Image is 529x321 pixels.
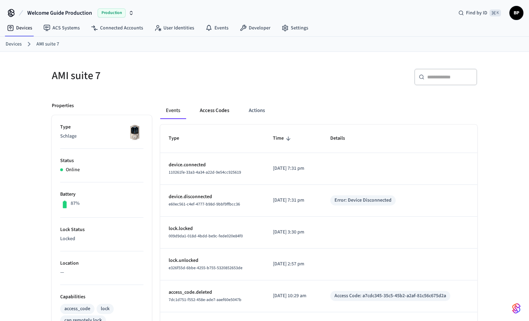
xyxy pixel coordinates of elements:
p: Properties [52,102,74,110]
div: Error: Device Disconnected [334,197,392,204]
span: 009d9da1-018d-4bdd-be9c-fede020e84f0 [169,233,243,239]
p: Location [60,260,143,267]
button: Events [160,102,186,119]
a: Settings [276,22,314,34]
img: Schlage Sense Smart Deadbolt with Camelot Trim, Front [126,124,143,141]
button: Access Codes [194,102,235,119]
a: Developer [234,22,276,34]
span: Time [273,133,293,144]
p: Status [60,157,143,165]
div: Access Code: a7cdc345-35c5-45b2-a2af-81c56c675d2a [334,292,446,300]
p: Lock Status [60,226,143,233]
p: Schlage [60,133,143,140]
p: [DATE] 3:30 pm [273,229,313,236]
img: SeamLogoGradient.69752ec5.svg [512,303,521,314]
p: [DATE] 2:57 pm [273,260,313,268]
p: access_code.deleted [169,289,256,296]
p: 87% [71,200,80,207]
span: Details [330,133,354,144]
div: access_code [64,305,90,313]
span: Welcome Guide Production [27,9,92,17]
a: ACS Systems [38,22,85,34]
div: ant example [160,102,477,119]
span: 110261fe-33a3-4a34-a22d-9e54cc925619 [169,169,241,175]
span: BP [510,7,523,19]
span: ⌘ K [489,9,501,16]
p: lock.unlocked [169,257,256,264]
p: Type [60,124,143,131]
a: Events [200,22,234,34]
span: Find by ID [466,9,487,16]
p: [DATE] 7:31 pm [273,165,313,172]
button: Actions [243,102,270,119]
a: Devices [1,22,38,34]
p: [DATE] 10:29 am [273,292,313,300]
a: Connected Accounts [85,22,149,34]
button: BP [509,6,523,20]
span: Type [169,133,188,144]
div: Find by ID⌘ K [453,7,507,19]
a: Devices [6,41,22,48]
p: device.connected [169,161,256,169]
p: Online [66,166,80,174]
p: [DATE] 7:31 pm [273,197,313,204]
p: Capabilities [60,293,143,301]
a: AMI suite 7 [36,41,59,48]
span: e60ec561-c4ef-4777-b98d-9bbf9ffbcc36 [169,201,240,207]
p: Locked [60,235,143,243]
div: lock [101,305,110,313]
p: lock.locked [169,225,256,232]
h5: AMI suite 7 [52,69,260,83]
span: 7dc1d751-f552-458e-ade7-aaef60e5047b [169,297,241,303]
span: e326f55d-6bbe-4255-b755-5320852653de [169,265,242,271]
span: Production [98,8,126,18]
p: device.disconnected [169,193,256,201]
a: User Identities [149,22,200,34]
p: Battery [60,191,143,198]
p: — [60,269,143,276]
